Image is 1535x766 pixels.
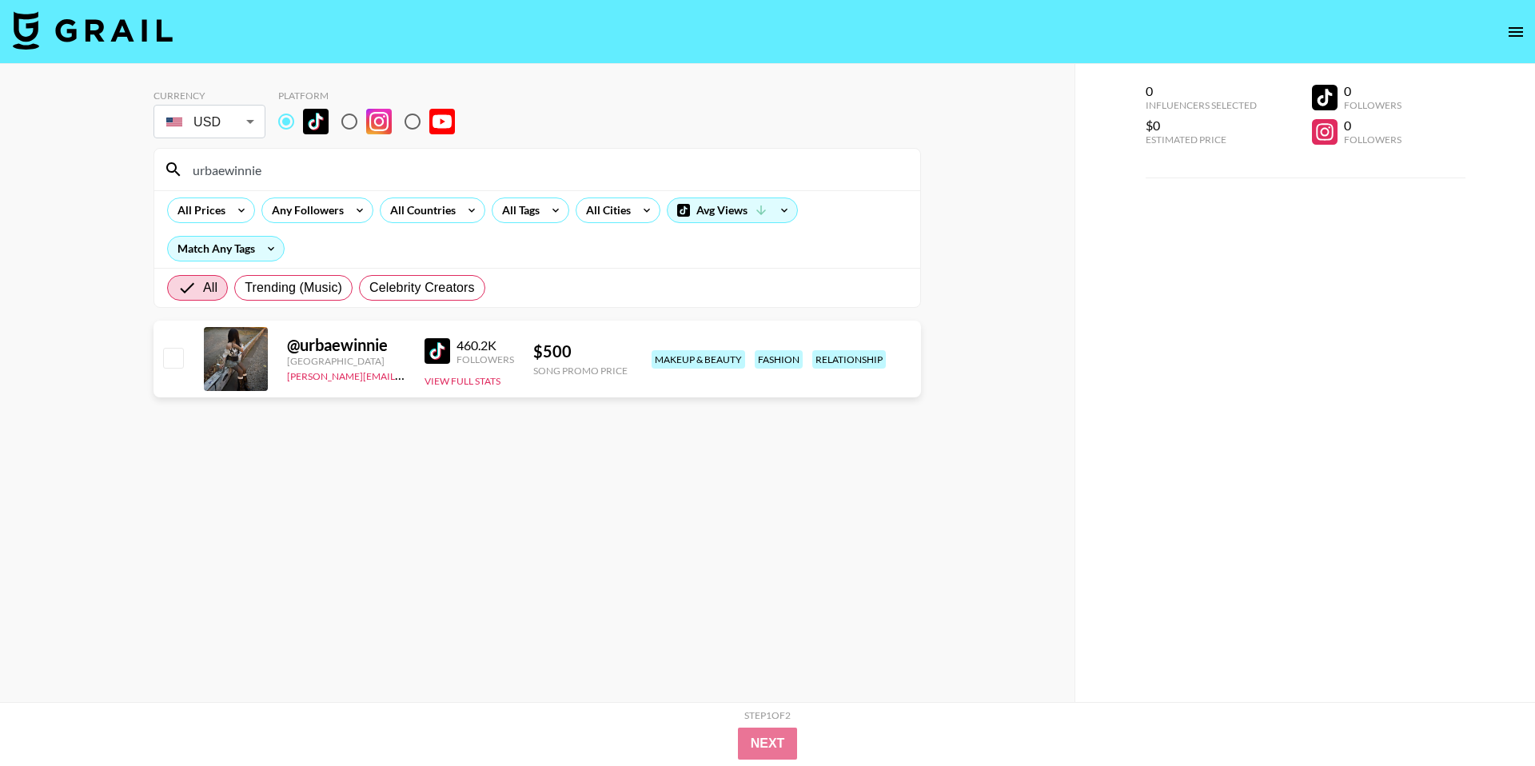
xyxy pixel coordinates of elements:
div: 0 [1146,83,1257,99]
div: All Prices [168,198,229,222]
img: Grail Talent [13,11,173,50]
img: TikTok [303,109,329,134]
span: Trending (Music) [245,278,342,297]
img: YouTube [429,109,455,134]
div: Followers [457,353,514,365]
div: fashion [755,350,803,369]
div: Avg Views [668,198,797,222]
div: Match Any Tags [168,237,284,261]
div: Followers [1344,134,1401,146]
div: 460.2K [457,337,514,353]
div: 0 [1344,118,1401,134]
div: relationship [812,350,886,369]
div: @ urbaewinnie [287,335,405,355]
a: [PERSON_NAME][EMAIL_ADDRESS][PERSON_NAME][PERSON_NAME][DOMAIN_NAME] [287,367,676,382]
div: 0 [1344,83,1401,99]
div: $ 500 [533,341,628,361]
input: Search by User Name [183,157,911,182]
button: open drawer [1500,16,1532,48]
div: [GEOGRAPHIC_DATA] [287,355,405,367]
div: $0 [1146,118,1257,134]
div: All Countries [381,198,459,222]
button: View Full Stats [425,375,500,387]
iframe: Drift Widget Chat Controller [1455,686,1516,747]
div: Song Promo Price [533,365,628,377]
img: TikTok [425,338,450,364]
div: Platform [278,90,468,102]
div: USD [157,108,262,136]
div: Estimated Price [1146,134,1257,146]
div: Any Followers [262,198,347,222]
div: Step 1 of 2 [744,709,791,721]
div: Currency [153,90,265,102]
span: All [203,278,217,297]
div: All Cities [576,198,634,222]
div: makeup & beauty [652,350,745,369]
div: Influencers Selected [1146,99,1257,111]
div: Followers [1344,99,1401,111]
button: Next [738,728,798,760]
img: Instagram [366,109,392,134]
div: All Tags [492,198,543,222]
span: Celebrity Creators [369,278,475,297]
